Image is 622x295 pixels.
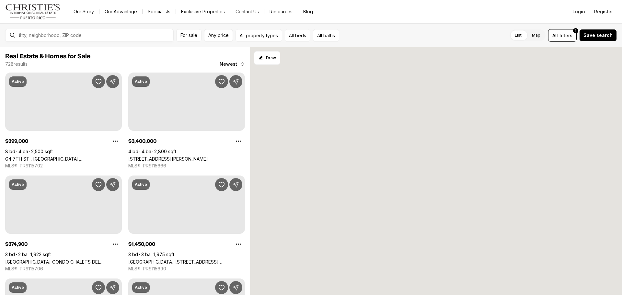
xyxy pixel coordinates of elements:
a: Resources [264,7,298,16]
button: Save Property: Ave Parque de los Ninos CONDO CHALETS DEL PARQUE #4 B 6 [92,178,105,191]
p: Active [12,285,24,290]
span: Any price [208,33,229,38]
img: logo [5,4,61,19]
button: Save Property: 828 GUADALUPE [92,281,105,294]
label: Map [527,29,546,41]
a: Specialists [143,7,176,16]
span: Newest [220,62,237,67]
span: For sale [180,33,197,38]
span: All [552,32,558,39]
button: Save Property: Park Terrace 1501 ASHFORD AVE #4A [215,178,228,191]
button: Contact Us [230,7,264,16]
button: Any price [204,29,233,42]
button: Property options [232,135,245,148]
button: Save Property: 100 CALLE JUAN ANTONIO CORRETJER #501 [215,281,228,294]
button: All beds [285,29,310,42]
a: Exclusive Properties [176,7,230,16]
span: Login [572,9,585,14]
label: List [510,29,527,41]
button: Save Property: 1307 AVENIDA AVE #PH [215,75,228,88]
span: 1 [575,28,576,33]
button: All baths [313,29,339,42]
a: 1307 AVENIDA AVE #PH, SAN JUAN PR, 00907 [128,156,208,162]
p: Active [135,285,147,290]
button: Property options [109,135,122,148]
button: Save Property: G4 7TH ST., CASTELLANA GARDENS DEV. [92,75,105,88]
button: Property options [232,238,245,251]
a: Our Advantage [99,7,142,16]
p: Active [135,182,147,187]
a: Park Terrace 1501 ASHFORD AVE #4A, SAN JUAN PR, 00911 [128,259,245,265]
button: Save search [579,29,617,41]
p: Active [12,182,24,187]
span: Save search [583,33,613,38]
button: Login [569,5,589,18]
a: Ave Parque de los Ninos CONDO CHALETS DEL PARQUE #4 B 6, GUAYNABO PR, 00969 [5,259,122,265]
p: Active [135,79,147,84]
button: Property options [109,238,122,251]
p: Active [12,79,24,84]
p: 728 results [5,62,28,67]
button: All property types [236,29,282,42]
button: Start drawing [254,51,280,65]
button: Allfilters1 [548,29,577,42]
span: filters [559,32,572,39]
a: Our Story [68,7,99,16]
span: Real Estate & Homes for Sale [5,53,90,60]
span: Register [594,9,613,14]
button: For sale [176,29,202,42]
button: Register [590,5,617,18]
a: G4 7TH ST., CASTELLANA GARDENS DEV., CAROLINA PR, 00983 [5,156,122,162]
button: Newest [216,58,249,71]
a: Blog [298,7,318,16]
